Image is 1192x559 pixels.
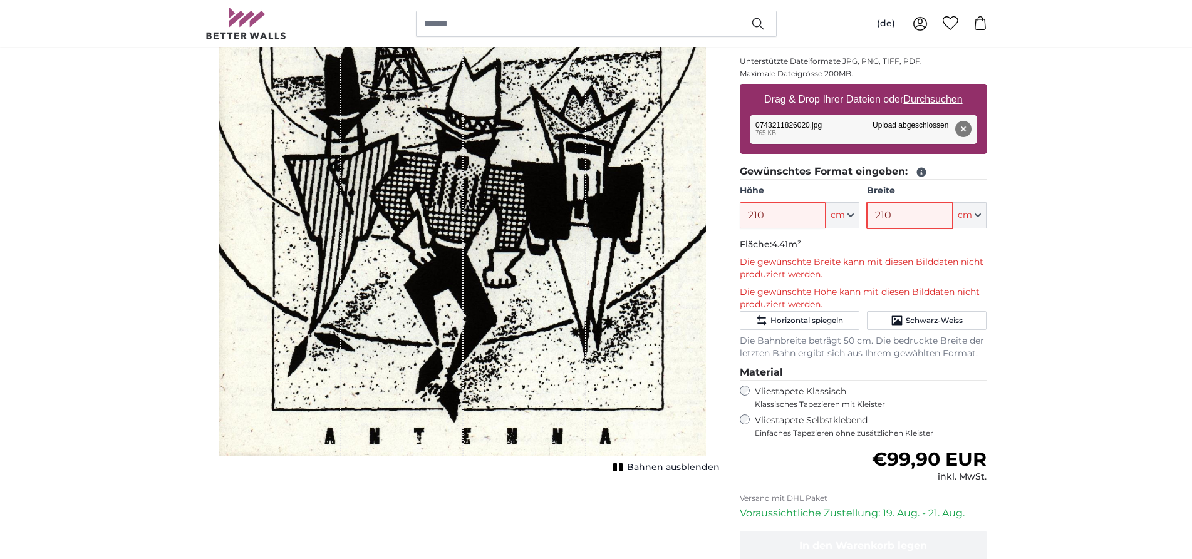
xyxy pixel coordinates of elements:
label: Vliestapete Klassisch [755,386,977,409]
button: cm [826,202,859,228]
button: Bahnen ausblenden [609,459,720,476]
span: In den Warenkorb legen [799,540,927,551]
img: Betterwalls [205,8,287,39]
p: Die gewünschte Breite kann mit diesen Bilddaten nicht produziert werden. [740,256,987,281]
legend: Gewünschtes Format eingeben: [740,164,987,180]
legend: Material [740,365,987,381]
span: Einfaches Tapezieren ohne zusätzlichen Kleister [755,428,987,438]
span: Bahnen ausblenden [627,461,720,474]
label: Höhe [740,185,859,197]
p: Unterstützte Dateiformate JPG, PNG, TIFF, PDF. [740,56,987,66]
button: Horizontal spiegeln [740,311,859,330]
label: Vliestapete Selbstklebend [755,414,987,438]
label: Drag & Drop Ihrer Dateien oder [759,87,968,112]
div: inkl. MwSt. [872,471,987,483]
button: (de) [867,13,905,35]
p: Die Bahnbreite beträgt 50 cm. Die bedruckte Breite der letzten Bahn ergibt sich aus Ihrem gewählt... [740,335,987,360]
span: Klassisches Tapezieren mit Kleister [755,399,977,409]
span: Schwarz-Weiss [906,315,963,326]
label: Breite [867,185,987,197]
span: €99,90 EUR [872,448,987,471]
p: Fläche: [740,238,987,251]
span: cm [958,209,972,222]
p: Voraussichtliche Zustellung: 19. Aug. - 21. Aug. [740,506,987,521]
p: Die gewünschte Höhe kann mit diesen Bilddaten nicht produziert werden. [740,286,987,311]
u: Durchsuchen [903,94,962,105]
button: Schwarz-Weiss [867,311,987,330]
span: cm [831,209,845,222]
span: 4.41m² [772,238,801,250]
span: Horizontal spiegeln [770,315,843,326]
p: Maximale Dateigrösse 200MB. [740,69,987,79]
button: cm [953,202,987,228]
p: Versand mit DHL Paket [740,493,987,503]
